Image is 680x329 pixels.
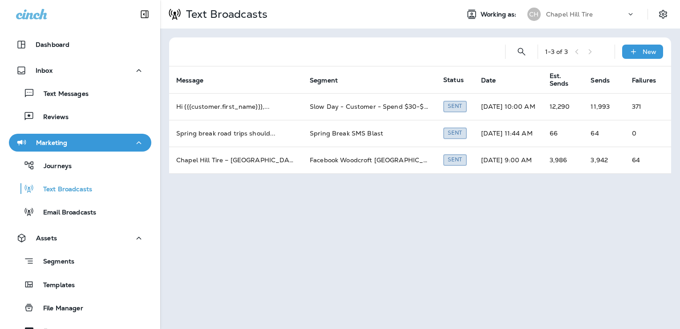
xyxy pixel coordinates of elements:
span: Segment [310,76,349,84]
td: 64 [583,120,625,147]
span: Working as: [481,11,518,18]
span: Failures [632,76,668,84]
td: 371 [625,93,671,120]
button: Search Text Broadcasts [513,43,530,61]
td: Spring Break SMS Blast [303,120,436,147]
td: 3,942 [583,147,625,173]
td: 66 [542,120,584,147]
span: Date [481,76,508,84]
button: Templates [9,275,151,294]
td: 3,986 [542,147,584,173]
td: Hi {{{customer.first_name}}}, ... [169,93,303,120]
p: Marketing [36,139,67,146]
button: Inbox [9,62,151,79]
span: Est. Sends [550,72,580,87]
button: Journeys [9,156,151,175]
button: File Manager [9,298,151,317]
span: Message [176,76,215,84]
span: Date [481,77,496,84]
td: 12,290 [542,93,584,120]
p: Text Messages [35,90,89,99]
button: Segments [9,251,151,271]
button: Email Broadcasts [9,202,151,221]
span: Est. Sends [550,72,569,87]
p: Assets [36,234,57,242]
div: Sent [443,127,467,139]
td: Facebook Woodcroft [GEOGRAPHIC_DATA] List Copy [303,147,436,173]
span: Segment [310,77,338,84]
p: Segments [34,258,74,267]
span: Sends [591,77,610,84]
span: Message [176,77,203,84]
p: Chapel Hill Tire [546,11,593,18]
p: Reviews [34,113,69,122]
div: 1 - 3 of 3 [545,48,568,55]
button: Text Broadcasts [9,179,151,198]
td: [DATE] 9:00 AM [474,147,542,173]
span: Created by Erin Vernon [443,155,467,163]
div: Sent [443,101,467,112]
p: New [643,48,656,55]
td: [DATE] 11:44 AM [474,120,542,147]
p: Templates [34,281,75,290]
span: Created by J-P Scoville [443,128,467,136]
button: Text Messages [9,84,151,103]
p: Email Broadcasts [34,209,96,217]
button: Assets [9,229,151,247]
td: [DATE] 10:00 AM [474,93,542,120]
td: 11,993 [583,93,625,120]
p: Dashboard [36,41,69,48]
td: Slow Day - Customer - Spend $30-$100 last return between 90-730 days [303,93,436,120]
button: Reviews [9,107,151,126]
span: Created by Zachary Nottke [443,102,467,110]
div: CH [527,8,541,21]
td: 64 [625,147,671,173]
span: Sends [591,76,621,84]
td: Spring break road trips should ... [169,120,303,147]
p: Journeys [35,162,72,171]
button: Marketing [9,134,151,152]
button: Dashboard [9,36,151,53]
p: Text Broadcasts [182,8,267,21]
td: Chapel Hill Tire – [GEOGRAPHIC_DATA] E ... [169,147,303,173]
span: Failures [632,77,656,84]
p: File Manager [34,304,83,313]
p: Inbox [36,67,53,74]
td: 0 [625,120,671,147]
button: Settings [655,6,671,22]
div: Sent [443,154,467,165]
span: Status [443,76,464,84]
button: Collapse Sidebar [132,5,157,23]
p: Text Broadcasts [34,185,92,194]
